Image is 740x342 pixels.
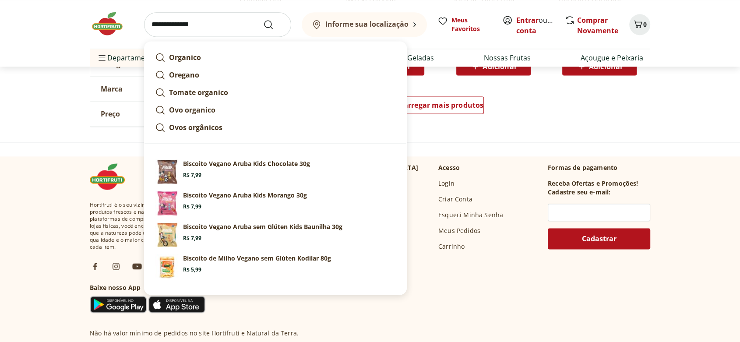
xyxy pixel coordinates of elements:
[183,191,307,200] p: Biscoito Vegano Aruba Kids Morango 30g
[589,63,623,70] span: Adicionar
[169,105,215,115] strong: Ovo organico
[577,15,618,35] a: Comprar Novamente
[483,63,517,70] span: Adicionar
[548,188,610,197] h3: Cadastre seu e-mail:
[548,179,638,188] h3: Receba Ofertas e Promoções!
[438,226,480,235] a: Meus Pedidos
[152,187,399,219] a: Biscoito Vegano Aruba Kids Morango 30gBiscoito Vegano Aruba Kids Morango 30gR$ 7,99
[183,254,331,263] p: Biscoito de Milho Vegano sem Glúten Kodilar 80g
[438,242,465,251] a: Carrinho
[148,296,205,313] img: App Store Icon
[484,53,531,63] a: Nossas Frutas
[516,15,539,25] a: Entrar
[437,16,492,33] a: Meus Favoritos
[582,235,617,242] span: Cadastrar
[548,228,650,249] button: Cadastrar
[90,329,299,338] p: Não há valor mínimo de pedidos no site Hortifruti e Natural da Terra.
[90,296,147,313] img: Google Play Icon
[152,66,399,84] a: Oregano
[169,88,228,97] strong: Tomate organico
[97,47,160,68] span: Departamentos
[399,96,484,117] a: Carregar mais produtos
[90,201,205,250] span: Hortifruti é o seu vizinho especialista em produtos frescos e naturais. Nas nossas plataformas de...
[155,222,180,247] img: Biscoito Vegano Aruba sem Glúten Kids Baunilha 30g
[516,15,564,35] a: Criar conta
[169,53,201,62] strong: Organico
[152,219,399,250] a: Biscoito Vegano Aruba sem Glúten Kids Baunilha 30gBiscoito Vegano Aruba sem Glúten Kids Baunilha ...
[152,49,399,66] a: Organico
[451,16,492,33] span: Meus Favoritos
[302,12,427,37] button: Informe sua localização
[548,163,650,172] p: Formas de pagamento
[581,53,643,63] a: Açougue e Peixaria
[90,261,100,271] img: fb
[152,119,399,136] a: Ovos orgânicos
[90,163,134,190] img: Hortifruti
[90,11,134,37] img: Hortifruti
[90,102,222,126] button: Preço
[144,12,291,37] input: search
[399,102,484,109] span: Carregar mais produtos
[325,19,409,29] b: Informe sua localização
[183,235,201,242] span: R$ 7,99
[132,261,142,271] img: ytb
[90,283,205,292] h3: Baixe nosso App
[516,15,555,36] span: ou
[263,19,284,30] button: Submit Search
[155,159,180,184] img: Biscoito Vegano Aruba Kids Chocolate 30g
[152,156,399,187] a: Biscoito Vegano Aruba Kids Chocolate 30gBiscoito Vegano Aruba Kids Chocolate 30gR$ 7,99
[183,172,201,179] span: R$ 7,99
[629,14,650,35] button: Carrinho
[183,159,310,168] p: Biscoito Vegano Aruba Kids Chocolate 30g
[183,203,201,210] span: R$ 7,99
[438,195,472,204] a: Criar Conta
[101,85,123,93] span: Marca
[438,179,455,188] a: Login
[152,84,399,101] a: Tomate organico
[183,222,342,231] p: Biscoito Vegano Aruba sem Glúten Kids Baunilha 30g
[438,163,460,172] p: Acesso
[152,101,399,119] a: Ovo organico
[155,191,180,215] img: Biscoito Vegano Aruba Kids Morango 30g
[643,20,647,28] span: 0
[169,123,222,132] strong: Ovos orgânicos
[438,211,503,219] a: Esqueci Minha Senha
[90,77,222,101] button: Marca
[111,261,121,271] img: ig
[155,254,180,279] img: Biscoito de Milho Vegano sem Glúten Kodilar 80g
[169,70,199,80] strong: Oregano
[183,266,201,273] span: R$ 5,99
[152,250,399,282] a: Biscoito de Milho Vegano sem Glúten Kodilar 80gBiscoito de Milho Vegano sem Glúten Kodilar 80gR$ ...
[97,47,107,68] button: Menu
[101,109,120,118] span: Preço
